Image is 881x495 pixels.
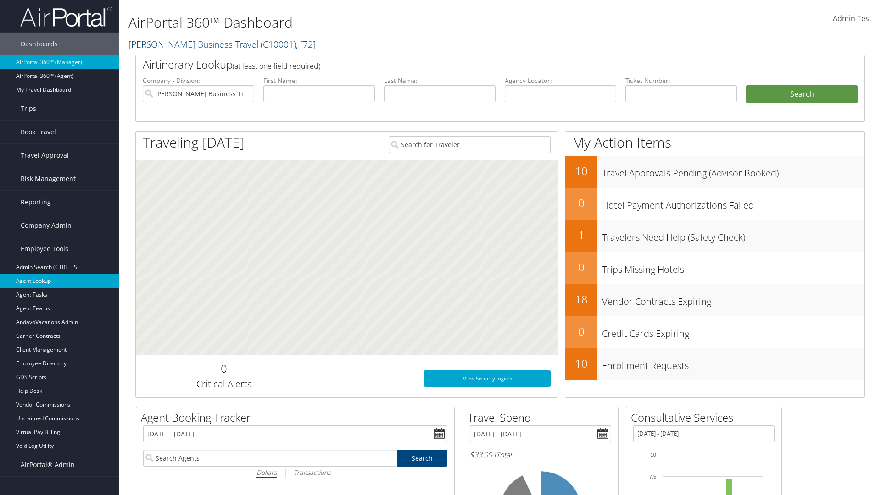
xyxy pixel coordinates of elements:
[141,410,454,425] h2: Agent Booking Tracker
[565,252,864,284] a: 0Trips Missing Hotels
[602,323,864,340] h3: Credit Cards Expiring
[143,378,305,390] h3: Critical Alerts
[128,13,624,32] h1: AirPortal 360™ Dashboard
[565,163,597,179] h2: 10
[21,191,51,214] span: Reporting
[143,467,447,478] div: |
[424,370,551,387] a: View SecurityLogic®
[233,61,320,71] span: (at least one field required)
[602,226,864,244] h3: Travelers Need Help (Safety Check)
[505,76,616,85] label: Agency Locator:
[21,453,75,476] span: AirPortal® Admin
[21,33,58,55] span: Dashboards
[565,227,597,243] h2: 1
[565,156,864,188] a: 10Travel Approvals Pending (Advisor Booked)
[296,38,316,50] span: , [ 72 ]
[602,355,864,372] h3: Enrollment Requests
[602,194,864,212] h3: Hotel Payment Authorizations Failed
[602,162,864,180] h3: Travel Approvals Pending (Advisor Booked)
[21,97,36,120] span: Trips
[565,284,864,316] a: 18Vendor Contracts Expiring
[143,57,797,72] h2: Airtinerary Lookup
[565,356,597,371] h2: 10
[21,237,68,260] span: Employee Tools
[21,167,76,190] span: Risk Management
[20,6,112,27] img: airportal-logo.png
[21,214,72,237] span: Company Admin
[143,76,254,85] label: Company - Division:
[384,76,496,85] label: Last Name:
[128,38,316,50] a: [PERSON_NAME] Business Travel
[389,136,551,153] input: Search for Traveler
[625,76,737,85] label: Ticket Number:
[143,361,305,376] h2: 0
[397,450,448,467] a: Search
[468,410,618,425] h2: Travel Spend
[470,450,496,460] span: $33,004
[833,13,872,23] span: Admin Test
[256,468,277,477] i: Dollars
[565,133,864,152] h1: My Action Items
[261,38,296,50] span: ( C10001 )
[565,348,864,380] a: 10Enrollment Requests
[602,291,864,308] h3: Vendor Contracts Expiring
[21,144,69,167] span: Travel Approval
[631,410,781,425] h2: Consultative Services
[294,468,330,477] i: Transactions
[649,474,656,479] tspan: 7.5
[565,188,864,220] a: 0Hotel Payment Authorizations Failed
[470,450,611,460] h6: Total
[746,85,858,104] button: Search
[565,259,597,275] h2: 0
[565,220,864,252] a: 1Travelers Need Help (Safety Check)
[602,258,864,276] h3: Trips Missing Hotels
[143,450,396,467] input: Search Agents
[651,452,656,457] tspan: 10
[21,121,56,143] span: Book Travel
[833,5,872,33] a: Admin Test
[565,316,864,348] a: 0Credit Cards Expiring
[143,133,245,152] h1: Traveling [DATE]
[263,76,375,85] label: First Name:
[565,195,597,211] h2: 0
[565,291,597,307] h2: 18
[565,324,597,339] h2: 0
